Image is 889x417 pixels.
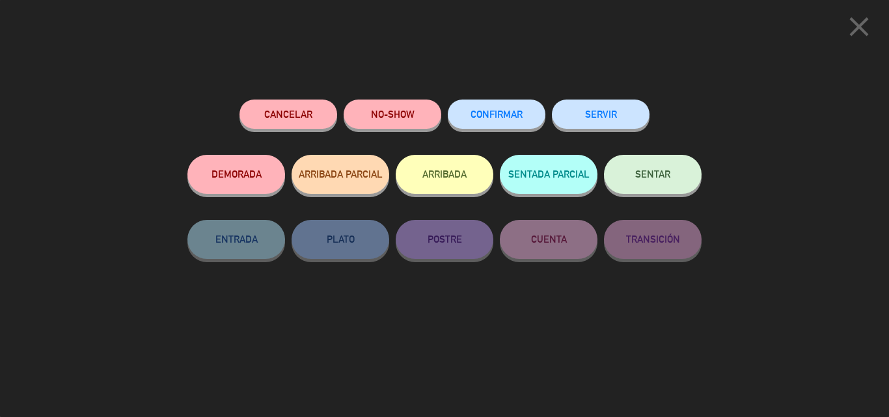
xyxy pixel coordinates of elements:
[448,100,545,129] button: CONFIRMAR
[471,109,523,120] span: CONFIRMAR
[299,168,383,180] span: ARRIBADA PARCIAL
[843,10,875,43] i: close
[239,100,337,129] button: Cancelar
[635,168,670,180] span: SENTAR
[187,155,285,194] button: DEMORADA
[552,100,650,129] button: SERVIR
[292,220,389,259] button: PLATO
[500,220,597,259] button: CUENTA
[396,155,493,194] button: ARRIBADA
[187,220,285,259] button: ENTRADA
[604,155,702,194] button: SENTAR
[500,155,597,194] button: SENTADA PARCIAL
[604,220,702,259] button: TRANSICIÓN
[344,100,441,129] button: NO-SHOW
[292,155,389,194] button: ARRIBADA PARCIAL
[839,10,879,48] button: close
[396,220,493,259] button: POSTRE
